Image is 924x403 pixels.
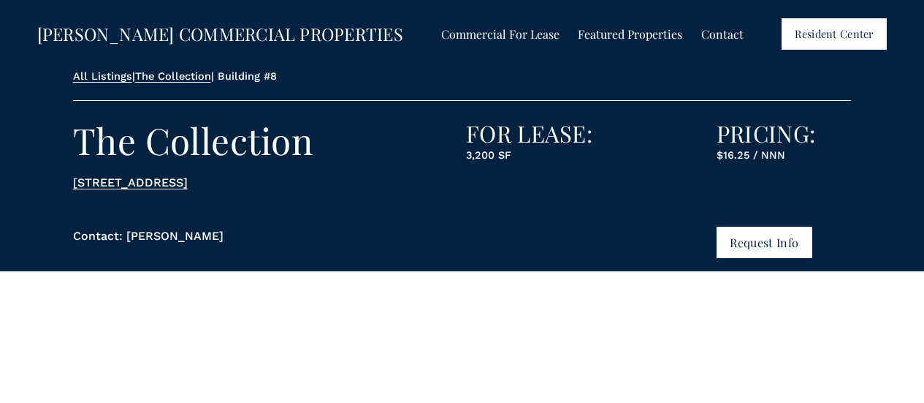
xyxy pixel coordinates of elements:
[73,70,132,83] a: All Listings
[73,121,423,160] h2: The Collection
[73,68,280,85] p: | | Building #8
[37,22,403,45] a: [PERSON_NAME] COMMERCIAL PROPERTIES
[466,147,601,164] p: 3,200 SF
[441,25,560,44] span: Commercial For Lease
[73,227,244,246] p: Contact: [PERSON_NAME]
[135,70,211,83] a: The Collection
[578,23,682,45] a: folder dropdown
[466,121,601,147] h3: FOR LEASE:
[717,227,812,258] button: Request Info
[717,147,852,164] p: $16.25 / NNN
[441,23,560,45] a: folder dropdown
[578,25,682,44] span: Featured Properties
[701,23,744,45] a: Contact
[717,121,852,147] h3: PRICING:
[782,18,887,49] a: Resident Center
[73,176,188,189] a: [STREET_ADDRESS]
